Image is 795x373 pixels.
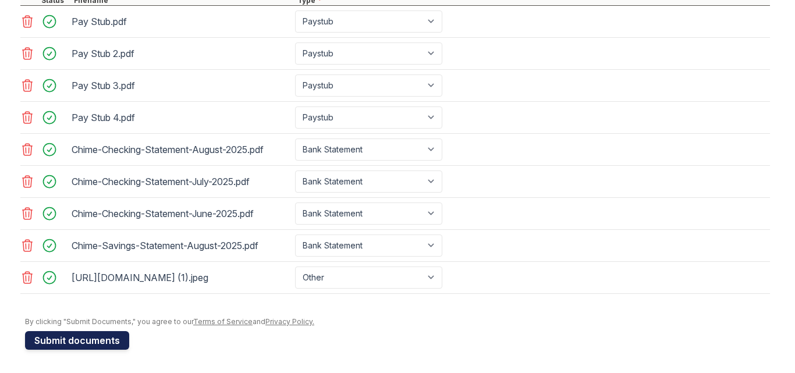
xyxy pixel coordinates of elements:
div: Chime-Checking-Statement-July-2025.pdf [72,172,290,191]
a: Terms of Service [193,317,253,326]
div: Pay Stub.pdf [72,12,290,31]
div: Pay Stub 4.pdf [72,108,290,127]
div: Chime-Checking-Statement-August-2025.pdf [72,140,290,159]
div: Chime-Savings-Statement-August-2025.pdf [72,236,290,255]
div: By clicking "Submit Documents," you agree to our and [25,317,770,326]
button: Submit documents [25,331,129,350]
a: Privacy Policy. [265,317,314,326]
div: Chime-Checking-Statement-June-2025.pdf [72,204,290,223]
div: Pay Stub 3.pdf [72,76,290,95]
div: [URL][DOMAIN_NAME] (1).jpeg [72,268,290,287]
div: Pay Stub 2.pdf [72,44,290,63]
